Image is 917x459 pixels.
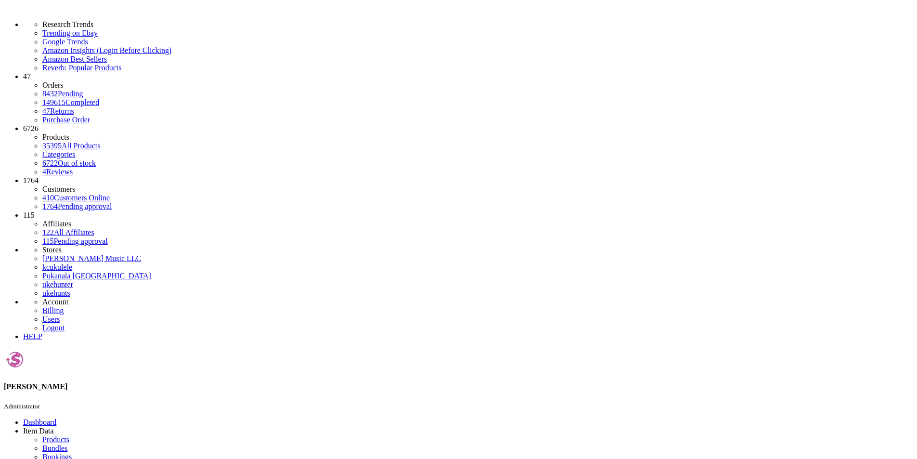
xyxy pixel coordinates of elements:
a: Google Trends [42,38,913,46]
a: Reverb: Popular Products [42,64,913,72]
span: 47 [23,72,31,80]
a: kcukulele [42,263,72,271]
span: 115 [23,211,34,219]
li: Stores [42,246,913,254]
a: 35395All Products [42,142,100,150]
li: Orders [42,81,913,90]
span: 1764 [42,202,58,210]
a: 8432Pending [42,90,913,98]
span: 115 [42,237,53,245]
a: 1764Pending approval [42,202,112,210]
a: ukehunts [42,289,70,297]
a: Logout [42,324,65,332]
li: Research Trends [42,20,913,29]
span: 8432 [42,90,58,98]
a: Purchase Order [42,116,90,124]
span: Item Data [23,427,54,435]
li: Customers [42,185,913,194]
span: 4 [42,168,46,176]
li: Products [42,133,913,142]
a: Amazon Best Sellers [42,55,913,64]
a: ukehunter [42,280,73,289]
li: Account [42,298,913,306]
a: Pukanala [GEOGRAPHIC_DATA] [42,272,151,280]
a: Billing [42,306,64,315]
span: 410 [42,194,54,202]
a: 115Pending approval [42,237,108,245]
span: 1764 [23,176,39,184]
a: 47Returns [42,107,74,115]
a: Dashboard [23,418,56,426]
span: 6726 [23,124,39,132]
a: 149615Completed [42,98,99,106]
a: Categories [42,150,75,158]
span: 35395 [42,142,62,150]
a: 4Reviews [42,168,73,176]
a: Trending on Ebay [42,29,913,38]
a: [PERSON_NAME] Music LLC [42,254,141,262]
a: Amazon Insights (Login Before Clicking) [42,46,913,55]
span: 122 [42,228,54,236]
h4: [PERSON_NAME] [4,382,913,391]
a: 410Customers Online [42,194,110,202]
a: Products [42,435,69,444]
img: Andy Gough [4,349,26,370]
span: 47 [42,107,50,115]
a: 122All Affiliates [42,228,94,236]
li: Affiliates [42,220,913,228]
span: 149615 [42,98,65,106]
a: HELP [23,332,42,341]
a: Users [42,315,60,323]
span: 6722 [42,159,58,167]
small: Administrator [4,403,40,410]
a: Bundles [42,444,67,452]
a: 6722Out of stock [42,159,96,167]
